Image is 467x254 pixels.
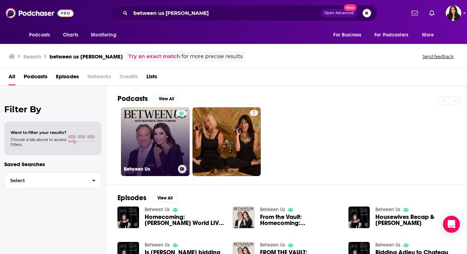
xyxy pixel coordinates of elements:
img: Podchaser - Follow, Share and Rate Podcasts [6,6,74,20]
h3: Between Us [124,166,175,172]
a: Show notifications dropdown [426,7,437,19]
a: Lists [146,71,157,85]
img: Housewives Recap & Terry Dubrow [348,207,370,228]
button: Open AdvancedNew [321,9,357,17]
span: Choose a tab above to access filters. [11,137,67,147]
a: Charts [58,28,82,42]
span: Select [5,178,86,183]
a: Between Us [375,242,400,248]
span: For Podcasters [374,30,408,40]
button: open menu [370,28,419,42]
span: Housewives Recap & [PERSON_NAME] [375,214,455,226]
span: From the Vault: Homecoming: [PERSON_NAME] World LIVE from [GEOGRAPHIC_DATA] [260,214,340,226]
div: Search podcasts, credits, & more... [111,5,377,21]
h3: Search [23,53,41,60]
button: open menu [417,28,443,42]
span: Logged in as RebeccaShapiro [446,5,461,21]
a: Between Us [375,207,400,213]
span: Open Advanced [324,11,354,15]
button: View All [152,194,178,202]
button: Show profile menu [446,5,461,21]
a: Between Us [121,107,190,176]
a: PodcastsView All [117,94,179,103]
a: Episodes [56,71,79,85]
a: EpisodesView All [117,193,178,202]
img: From the Vault: Homecoming: Heather Dubrow's World LIVE from Syracuse [233,207,254,228]
span: Podcasts [29,30,50,40]
a: Between Us [145,207,170,213]
a: Between Us [260,242,285,248]
span: Homecoming: [PERSON_NAME] World LIVE from [GEOGRAPHIC_DATA] [145,214,225,226]
p: Saved Searches [4,161,102,168]
button: Select [4,173,102,188]
button: Send feedback [420,53,456,60]
a: From the Vault: Homecoming: Heather Dubrow's World LIVE from Syracuse [260,214,340,226]
h2: Podcasts [117,94,148,103]
h2: Episodes [117,193,146,202]
span: for more precise results [181,52,243,61]
span: Networks [87,71,111,85]
h3: between us [PERSON_NAME] [50,53,123,60]
a: 7 [250,110,258,116]
span: 7 [253,110,255,117]
div: Open Intercom Messenger [443,216,460,233]
span: New [344,4,357,11]
a: Try an exact match [128,52,180,61]
a: Homecoming: Heather Dubrow's World LIVE from Syracuse [145,214,225,226]
a: Show notifications dropdown [409,7,421,19]
a: 7 [192,107,261,176]
span: Credits [120,71,138,85]
input: Search podcasts, credits, & more... [131,7,321,19]
button: open menu [86,28,125,42]
a: Between Us [145,242,170,248]
img: Homecoming: Heather Dubrow's World LIVE from Syracuse [117,207,139,228]
button: open menu [24,28,59,42]
button: open menu [328,28,370,42]
img: User Profile [446,5,461,21]
span: Charts [63,30,78,40]
a: Housewives Recap & Terry Dubrow [375,214,455,226]
span: More [422,30,434,40]
a: Between Us [260,207,285,213]
span: Monitoring [91,30,116,40]
span: Want to filter your results? [11,130,67,135]
button: View All [154,95,179,103]
span: For Business [333,30,361,40]
a: Podcasts [24,71,47,85]
h2: Filter By [4,104,102,114]
a: All [8,71,15,85]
